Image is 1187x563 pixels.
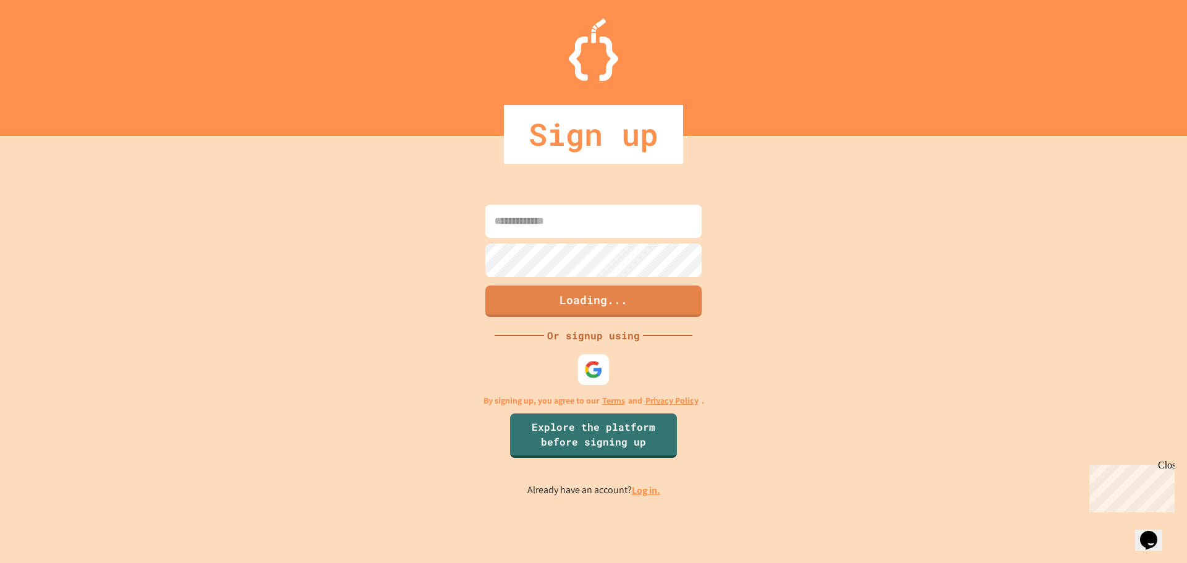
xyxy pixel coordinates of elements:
a: Explore the platform before signing up [510,413,677,458]
iframe: chat widget [1135,514,1175,551]
a: Log in. [632,484,660,497]
p: Already have an account? [527,483,660,498]
div: Sign up [504,105,683,164]
a: Terms [602,394,625,407]
iframe: chat widget [1084,460,1175,512]
p: By signing up, you agree to our and . [483,394,704,407]
div: Or signup using [544,328,643,343]
img: google-icon.svg [584,360,603,379]
button: Loading... [485,286,702,317]
div: Chat with us now!Close [5,5,85,78]
img: Logo.svg [569,19,618,81]
a: Privacy Policy [645,394,699,407]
